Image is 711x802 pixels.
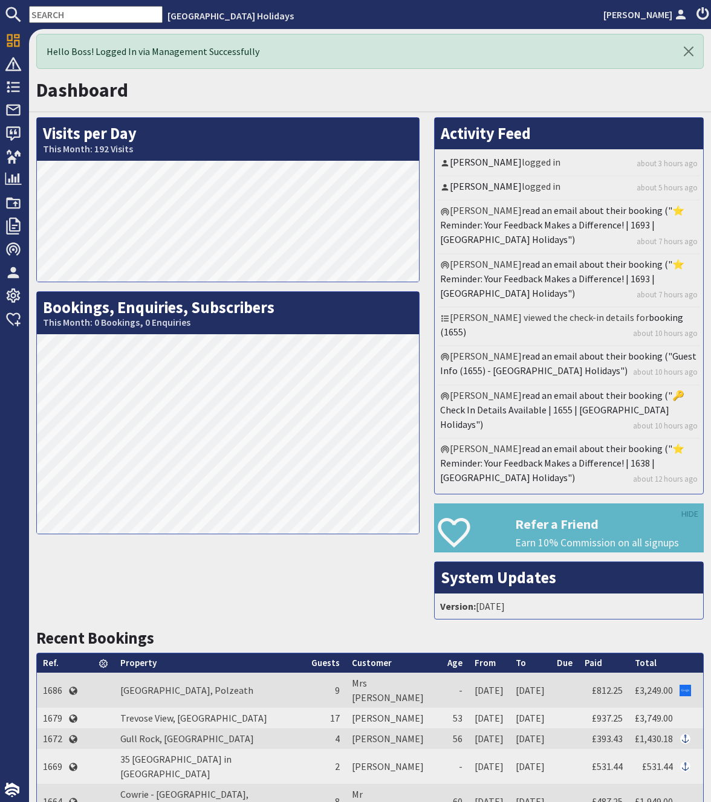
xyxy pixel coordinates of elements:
[346,728,441,749] td: [PERSON_NAME]
[450,156,522,168] a: [PERSON_NAME]
[440,350,696,377] a: read an email about their booking ("Guest Info (1655) - [GEOGRAPHIC_DATA] Holidays")
[438,439,700,491] li: [PERSON_NAME]
[37,708,68,728] td: 1679
[635,657,657,668] a: Total
[440,600,476,612] strong: Version:
[510,708,551,728] td: [DATE]
[635,732,673,745] a: £1,430.18
[450,180,522,192] a: [PERSON_NAME]
[37,292,419,335] h2: Bookings, Enquiries, Subscribers
[447,657,463,668] a: Age
[469,708,510,728] td: [DATE]
[37,118,419,161] h2: Visits per Day
[36,34,704,69] div: Hello Boss! Logged In via Management Successfully
[515,535,703,551] p: Earn 10% Commission on all signups
[510,728,551,749] td: [DATE]
[469,673,510,708] td: [DATE]
[120,712,267,724] a: Trevose View, [GEOGRAPHIC_DATA]
[441,728,469,749] td: 56
[440,204,684,245] a: read an email about their booking ("⭐ Reminder: Your Feedback Makes a Difference! | 1693 | [GEOGR...
[633,420,698,432] a: about 10 hours ago
[37,749,68,784] td: 1669
[37,728,68,749] td: 1672
[637,158,698,169] a: about 3 hours ago
[642,760,673,772] a: £531.44
[43,657,59,668] a: Ref.
[335,760,340,772] span: 2
[637,182,698,193] a: about 5 hours ago
[603,7,689,22] a: [PERSON_NAME]
[441,749,469,784] td: -
[510,749,551,784] td: [DATE]
[680,733,691,745] img: Referer: West Country Beach Holidays
[469,728,510,749] td: [DATE]
[469,749,510,784] td: [DATE]
[346,673,441,708] td: Mrs [PERSON_NAME]
[681,508,698,521] a: HIDE
[592,760,623,772] a: £531.44
[311,657,340,668] a: Guests
[346,749,441,784] td: [PERSON_NAME]
[440,442,684,483] a: read an email about their booking ("⭐ Reminder: Your Feedback Makes a Difference! | 1638 | [GEOGR...
[438,254,700,308] li: [PERSON_NAME]
[120,657,157,668] a: Property
[592,732,623,745] a: £393.43
[475,657,496,668] a: From
[592,684,623,696] a: £812.25
[440,258,684,299] a: read an email about their booking ("⭐ Reminder: Your Feedback Makes a Difference! | 1693 | [GEOGR...
[592,712,623,724] a: £937.25
[635,712,673,724] a: £3,749.00
[633,473,698,485] a: about 12 hours ago
[637,236,698,247] a: about 7 hours ago
[120,753,232,780] a: 35 [GEOGRAPHIC_DATA] in [GEOGRAPHIC_DATA]
[29,6,163,23] input: SEARCH
[441,568,556,587] a: System Updates
[633,328,698,339] a: about 10 hours ago
[43,143,413,155] small: This Month: 192 Visits
[120,684,253,696] a: [GEOGRAPHIC_DATA], Polzeath
[37,673,68,708] td: 1686
[36,78,128,102] a: Dashboard
[680,685,691,696] img: Referer: Google
[167,10,294,22] a: [GEOGRAPHIC_DATA] Holidays
[441,708,469,728] td: 53
[346,708,441,728] td: [PERSON_NAME]
[440,311,683,338] a: booking (1655)
[515,516,703,532] h3: Refer a Friend
[440,389,684,430] a: read an email about their booking ("🔑 Check In Details Available | 1655 | [GEOGRAPHIC_DATA] Holid...
[438,346,700,385] li: [PERSON_NAME]
[438,176,700,201] li: logged in
[438,597,700,616] li: [DATE]
[36,628,154,648] a: Recent Bookings
[637,289,698,300] a: about 7 hours ago
[434,503,704,552] a: Refer a Friend Earn 10% Commission on all signups
[516,657,526,668] a: To
[441,123,531,143] a: Activity Feed
[441,673,469,708] td: -
[352,657,392,668] a: Customer
[438,308,700,346] li: [PERSON_NAME] viewed the check-in details for
[680,761,691,772] img: Referer: West Country Beach Holidays
[510,673,551,708] td: [DATE]
[633,366,698,378] a: about 10 hours ago
[120,732,254,745] a: Gull Rock, [GEOGRAPHIC_DATA]
[335,684,340,696] span: 9
[438,152,700,176] li: logged in
[330,712,340,724] span: 17
[438,386,700,439] li: [PERSON_NAME]
[585,657,602,668] a: Paid
[43,317,413,328] small: This Month: 0 Bookings, 0 Enquiries
[635,684,673,696] a: £3,249.00
[438,201,700,254] li: [PERSON_NAME]
[551,653,579,673] th: Due
[5,783,19,797] img: staytech_i_w-64f4e8e9ee0a9c174fd5317b4b171b261742d2d393467e5bdba4413f4f884c10.svg
[335,732,340,745] span: 4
